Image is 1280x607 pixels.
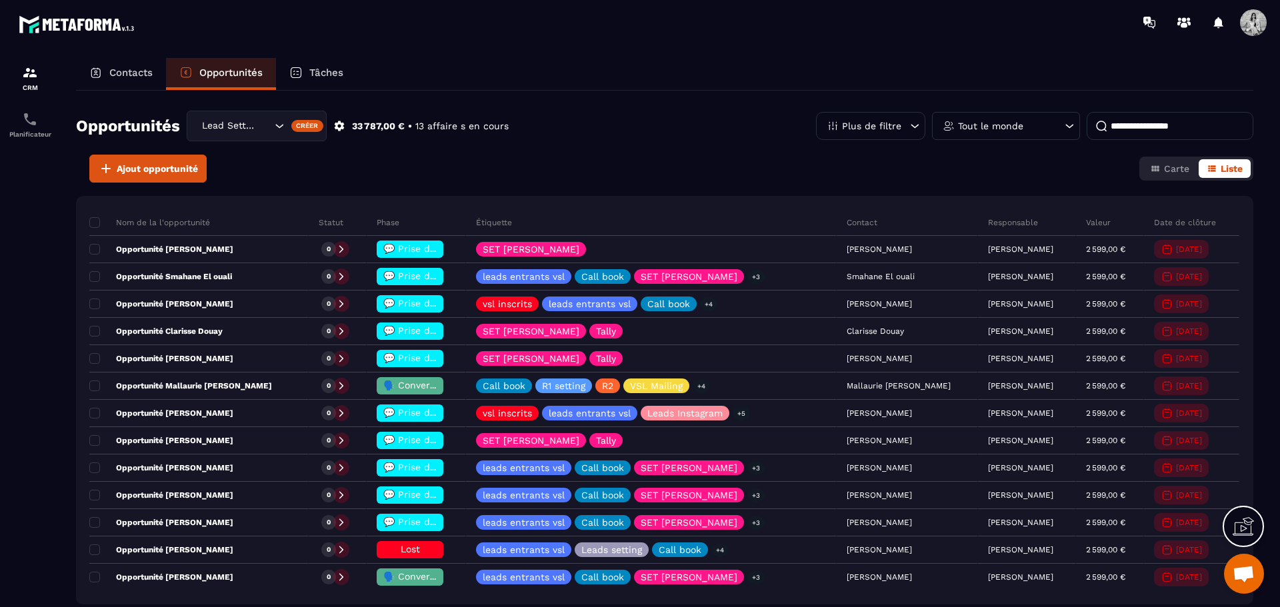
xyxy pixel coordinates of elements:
[581,518,624,527] p: Call book
[401,544,420,554] span: Lost
[309,67,343,79] p: Tâches
[89,408,233,418] p: Opportunité [PERSON_NAME]
[89,462,233,473] p: Opportunité [PERSON_NAME]
[1199,159,1251,178] button: Liste
[1176,436,1202,445] p: [DATE]
[19,12,139,37] img: logo
[1176,354,1202,363] p: [DATE]
[22,111,38,127] img: scheduler
[408,120,412,133] p: •
[76,58,166,90] a: Contacts
[988,408,1053,418] p: [PERSON_NAME]
[1086,326,1125,336] p: 2 599,00 €
[988,490,1053,500] p: [PERSON_NAME]
[89,299,233,309] p: Opportunité [PERSON_NAME]
[89,353,233,364] p: Opportunité [PERSON_NAME]
[327,245,331,254] p: 0
[383,489,516,500] span: 💬 Prise de contact effectué
[549,408,631,418] p: leads entrants vsl
[3,131,57,138] p: Planificateur
[22,65,38,81] img: formation
[988,381,1053,390] p: [PERSON_NAME]
[1086,518,1125,527] p: 2 599,00 €
[847,217,877,228] p: Contact
[89,544,233,555] p: Opportunité [PERSON_NAME]
[988,245,1053,254] p: [PERSON_NAME]
[747,516,765,530] p: +3
[383,271,516,281] span: 💬 Prise de contact effectué
[89,244,233,255] p: Opportunité [PERSON_NAME]
[1176,408,1202,418] p: [DATE]
[641,272,737,281] p: SET [PERSON_NAME]
[319,217,343,228] p: Statut
[327,490,331,500] p: 0
[415,120,509,133] p: 13 affaire s en cours
[291,120,324,132] div: Créer
[1176,545,1202,554] p: [DATE]
[988,463,1053,472] p: [PERSON_NAME]
[602,381,613,390] p: R2
[383,571,501,582] span: 🗣️ Conversation en cours
[383,407,516,418] span: 💬 Prise de contact effectué
[483,245,579,254] p: SET [PERSON_NAME]
[988,572,1053,582] p: [PERSON_NAME]
[1176,490,1202,500] p: [DATE]
[842,121,901,131] p: Plus de filtre
[1176,463,1202,472] p: [DATE]
[187,111,327,141] div: Search for option
[166,58,276,90] a: Opportunités
[327,436,331,445] p: 0
[258,119,271,133] input: Search for option
[1086,490,1125,500] p: 2 599,00 €
[89,217,210,228] p: Nom de la l'opportunité
[647,299,690,308] p: Call book
[733,406,750,420] p: +5
[76,113,180,139] h2: Opportunités
[483,518,565,527] p: leads entrants vsl
[383,380,501,390] span: 🗣️ Conversation en cours
[958,121,1023,131] p: Tout le monde
[3,101,57,148] a: schedulerschedulerPlanificateur
[542,381,585,390] p: R1 setting
[641,572,737,582] p: SET [PERSON_NAME]
[693,379,710,393] p: +4
[327,299,331,308] p: 0
[1176,326,1202,336] p: [DATE]
[747,488,765,502] p: +3
[596,436,616,445] p: Tally
[581,545,642,554] p: Leads setting
[3,84,57,91] p: CRM
[988,217,1038,228] p: Responsable
[581,572,624,582] p: Call book
[483,272,565,281] p: leads entrants vsl
[1224,554,1264,594] div: Ouvrir le chat
[483,408,532,418] p: vsl inscrits
[327,381,331,390] p: 0
[199,67,263,79] p: Opportunités
[1176,381,1202,390] p: [DATE]
[383,243,516,254] span: 💬 Prise de contact effectué
[700,297,717,311] p: +4
[988,436,1053,445] p: [PERSON_NAME]
[641,463,737,472] p: SET [PERSON_NAME]
[89,490,233,500] p: Opportunité [PERSON_NAME]
[1221,163,1243,174] span: Liste
[109,67,153,79] p: Contacts
[1086,354,1125,363] p: 2 599,00 €
[483,299,532,308] p: vsl inscrits
[383,298,516,308] span: 💬 Prise de contact effectué
[988,299,1053,308] p: [PERSON_NAME]
[1176,572,1202,582] p: [DATE]
[1164,163,1189,174] span: Carte
[276,58,357,90] a: Tâches
[747,270,765,284] p: +3
[352,120,405,133] p: 33 787,00 €
[1176,245,1202,254] p: [DATE]
[641,518,737,527] p: SET [PERSON_NAME]
[377,217,399,228] p: Phase
[483,490,565,500] p: leads entrants vsl
[596,326,616,336] p: Tally
[89,435,233,446] p: Opportunité [PERSON_NAME]
[659,545,701,554] p: Call book
[581,490,624,500] p: Call book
